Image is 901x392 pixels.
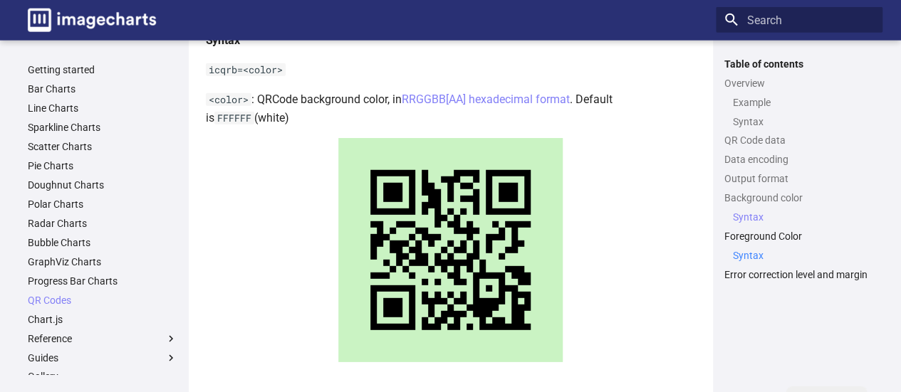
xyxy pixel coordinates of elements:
[206,93,251,106] code: <color>
[28,313,177,326] a: Chart.js
[22,3,162,38] a: Image-Charts documentation
[733,249,874,262] a: Syntax
[724,268,874,281] a: Error correction level and margin
[28,102,177,115] a: Line Charts
[338,138,563,362] img: chart
[724,134,874,147] a: QR Code data
[214,112,254,125] code: FFFFFF
[206,90,696,127] p: : QRCode background color, in . Default is (white)
[28,370,177,383] a: Gallery
[28,236,177,249] a: Bubble Charts
[724,191,874,204] a: Background color
[733,115,874,128] a: Syntax
[724,249,874,262] nav: Foreground Color
[716,58,882,282] nav: Table of contents
[724,77,874,90] a: Overview
[724,230,874,243] a: Foreground Color
[28,351,177,364] label: Guides
[28,198,177,211] a: Polar Charts
[28,140,177,153] a: Scatter Charts
[724,211,874,223] nav: Background color
[28,121,177,134] a: Sparkline Charts
[402,92,570,106] a: RRGGBB[AA] hexadecimal format
[28,217,177,230] a: Radar Charts
[28,83,177,95] a: Bar Charts
[716,7,882,33] input: Search
[28,9,156,32] img: logo
[724,172,874,185] a: Output format
[206,63,286,76] code: icqrb=<color>
[28,294,177,307] a: QR Codes
[28,275,177,287] a: Progress Bar Charts
[28,332,177,345] label: Reference
[716,58,882,70] label: Table of contents
[28,255,177,268] a: GraphViz Charts
[733,211,874,223] a: Syntax
[28,179,177,191] a: Doughnut Charts
[724,96,874,128] nav: Overview
[28,159,177,172] a: Pie Charts
[724,153,874,166] a: Data encoding
[733,96,874,109] a: Example
[28,63,177,76] a: Getting started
